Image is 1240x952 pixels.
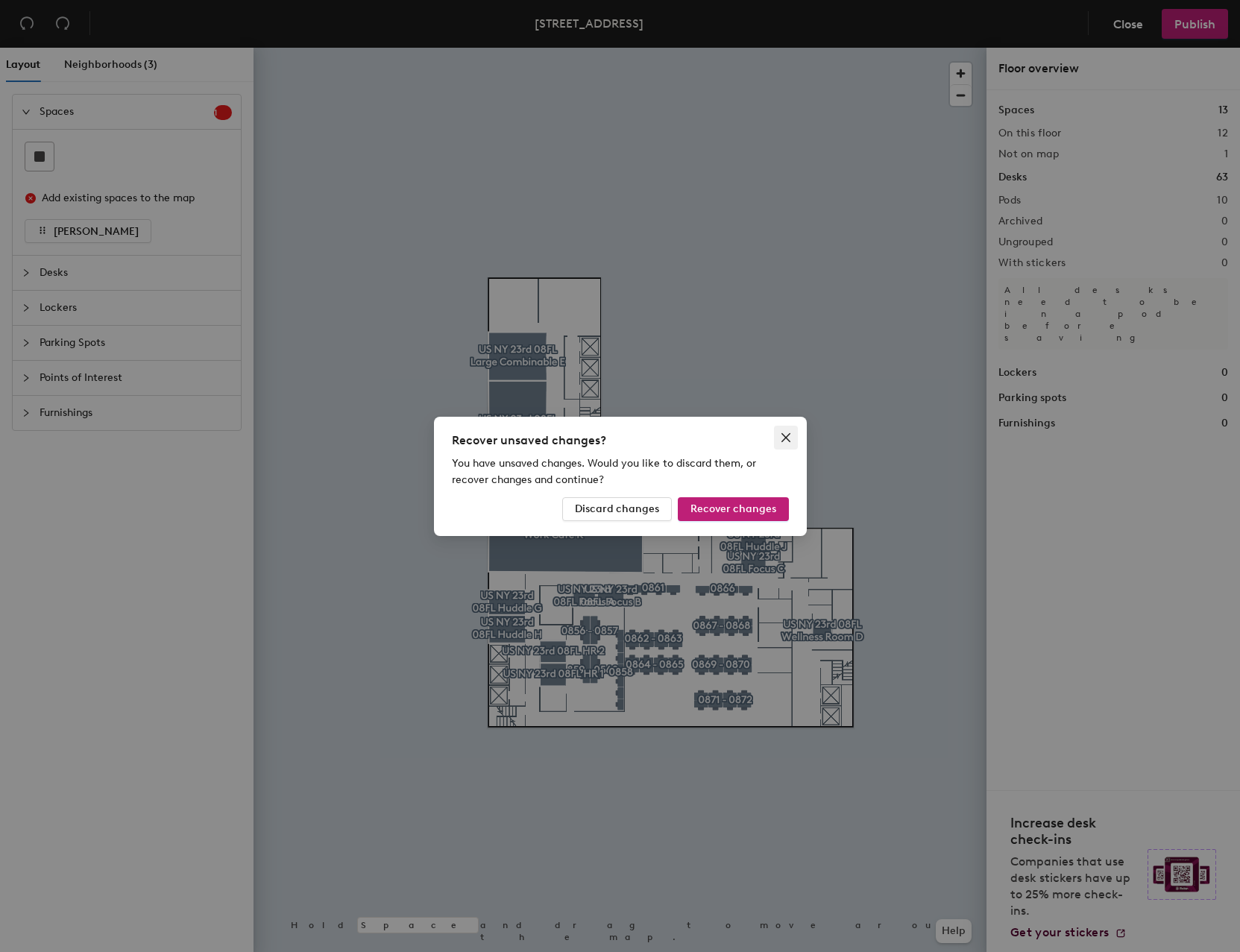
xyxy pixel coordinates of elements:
[452,457,756,486] span: You have unsaved changes. Would you like to discard them, or recover changes and continue?
[452,432,789,450] div: Recover unsaved changes?
[774,426,798,450] button: Close
[575,502,659,515] span: Discard changes
[690,502,776,515] span: Recover changes
[562,497,672,521] button: Discard changes
[678,497,789,521] button: Recover changes
[774,432,798,444] span: Close
[780,432,792,444] span: close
